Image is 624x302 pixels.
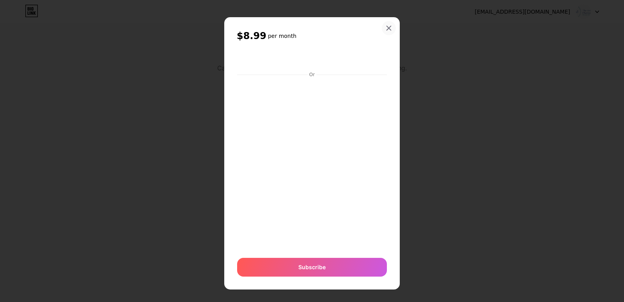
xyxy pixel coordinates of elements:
[237,50,387,69] iframe: Secure payment button frame
[237,30,266,42] span: $8.99
[308,71,316,78] div: Or
[268,32,296,40] h6: per month
[298,263,326,271] span: Subscribe
[236,79,388,250] iframe: Secure payment input frame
